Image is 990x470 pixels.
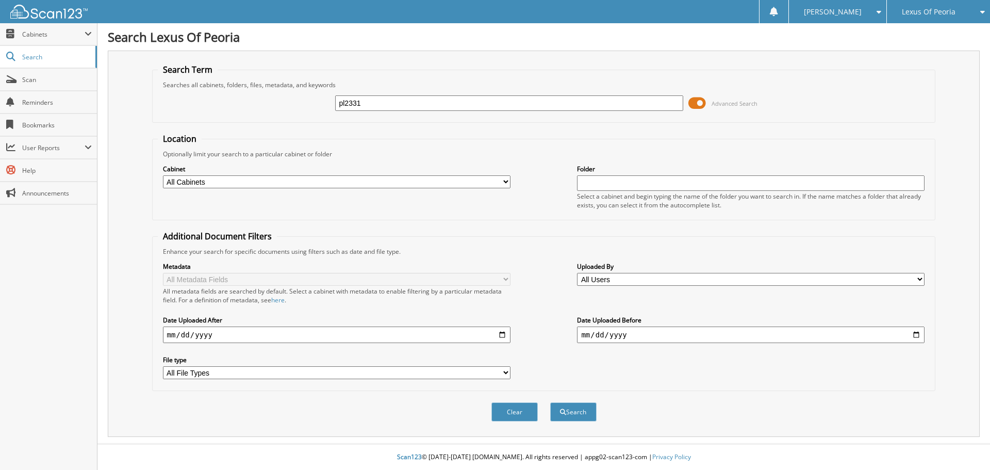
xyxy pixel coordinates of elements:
label: Date Uploaded After [163,316,510,325]
div: Enhance your search for specific documents using filters such as date and file type. [158,247,930,256]
span: Reminders [22,98,92,107]
div: Optionally limit your search to a particular cabinet or folder [158,150,930,158]
div: © [DATE]-[DATE] [DOMAIN_NAME]. All rights reserved | appg02-scan123-com | [97,445,990,470]
img: scan123-logo-white.svg [10,5,88,19]
button: Clear [491,402,538,422]
span: Scan123 [397,452,422,461]
span: Lexus Of Peoria [902,9,955,15]
legend: Additional Document Filters [158,231,277,242]
iframe: Chat Widget [938,420,990,470]
legend: Search Term [158,64,218,75]
label: Date Uploaded Before [577,316,925,325]
span: Cabinets [22,30,85,39]
span: Bookmarks [22,121,92,129]
a: Privacy Policy [652,452,691,461]
span: User Reports [22,143,85,152]
span: Advanced Search [712,100,757,107]
legend: Location [158,133,202,144]
div: Searches all cabinets, folders, files, metadata, and keywords [158,80,930,89]
span: Search [22,53,90,61]
label: Folder [577,165,925,173]
label: File type [163,355,510,364]
span: [PERSON_NAME] [804,9,862,15]
input: start [163,327,510,343]
span: Announcements [22,189,92,198]
div: All metadata fields are searched by default. Select a cabinet with metadata to enable filtering b... [163,287,510,304]
label: Uploaded By [577,262,925,271]
input: end [577,327,925,343]
span: Scan [22,75,92,84]
a: here [271,296,285,304]
span: Help [22,166,92,175]
label: Cabinet [163,165,510,173]
div: Select a cabinet and begin typing the name of the folder you want to search in. If the name match... [577,192,925,209]
button: Search [550,402,597,422]
h1: Search Lexus Of Peoria [108,28,980,45]
label: Metadata [163,262,510,271]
